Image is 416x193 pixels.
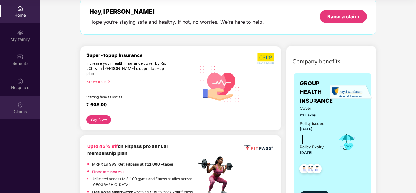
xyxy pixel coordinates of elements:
span: [DATE] [300,127,313,131]
img: b5dec4f62d2307b9de63beb79f102df3.png [257,52,275,64]
div: Hey, [PERSON_NAME] [89,8,264,15]
b: Upto 45% off [87,143,118,149]
strong: Get Fitpass at ₹11,000 +taxes [118,162,173,166]
img: icon [337,132,357,152]
span: right [107,80,111,83]
div: Hope you’re staying safe and healthy. If not, no worries. We’re here to help. [89,19,264,25]
img: svg+xml;base64,PHN2ZyB4bWxucz0iaHR0cDovL3d3dy53My5vcmcvMjAwMC9zdmciIHdpZHRoPSI0OC45NDMiIGhlaWdodD... [310,162,325,177]
a: Fitpass gym near you [92,170,124,173]
button: Buy Now [86,115,111,124]
div: Starting from as low as [86,95,170,99]
img: fppp.png [243,143,274,152]
img: svg+xml;base64,PHN2ZyB4bWxucz0iaHR0cDovL3d3dy53My5vcmcvMjAwMC9zdmciIHhtbG5zOnhsaW5rPSJodHRwOi8vd3... [196,60,244,108]
span: ₹3 Lakhs [300,112,328,118]
div: ₹ 608.00 [86,102,190,109]
del: MRP ₹19,999, [92,162,117,166]
div: Super-topup Insurance [86,52,196,58]
img: svg+xml;base64,PHN2ZyBpZD0iQ2xhaW0iIHhtbG5zPSJodHRwOi8vd3d3LnczLm9yZy8yMDAwL3N2ZyIgd2lkdGg9IjIwIi... [17,102,23,108]
span: [DATE] [300,150,313,155]
span: GROUP HEALTH INSURANCE [300,79,333,105]
div: Policy issued [300,120,325,127]
img: svg+xml;base64,PHN2ZyB4bWxucz0iaHR0cDovL3d3dy53My5vcmcvMjAwMC9zdmciIHdpZHRoPSI0OC45MTUiIGhlaWdodD... [303,162,318,177]
p: Unlimited access to 8,100 gyms and fitness studios across [GEOGRAPHIC_DATA] [91,176,196,188]
img: insurerLogo [330,85,372,100]
img: svg+xml;base64,PHN2ZyBpZD0iSG9zcGl0YWxzIiB4bWxucz0iaHR0cDovL3d3dy53My5vcmcvMjAwMC9zdmciIHdpZHRoPS... [17,78,23,84]
span: Company benefits [292,57,341,66]
div: Raise a claim [327,13,359,20]
span: Cover [300,105,328,112]
div: Know more [86,79,193,84]
img: svg+xml;base64,PHN2ZyB3aWR0aD0iMjAiIGhlaWdodD0iMjAiIHZpZXdCb3g9IjAgMCAyMCAyMCIgZmlsbD0ibm9uZSIgeG... [17,30,23,36]
div: Policy Expiry [300,144,324,150]
img: svg+xml;base64,PHN2ZyBpZD0iSG9tZSIgeG1sbnM9Imh0dHA6Ly93d3cudzMub3JnLzIwMDAvc3ZnIiB3aWR0aD0iMjAiIG... [17,5,23,12]
b: on Fitpass pro annual membership plan [87,143,168,156]
img: svg+xml;base64,PHN2ZyB4bWxucz0iaHR0cDovL3d3dy53My5vcmcvMjAwMC9zdmciIHdpZHRoPSI0OC45NDMiIGhlaWdodD... [297,162,312,177]
img: svg+xml;base64,PHN2ZyBpZD0iQmVuZWZpdHMiIHhtbG5zPSJodHRwOi8vd3d3LnczLm9yZy8yMDAwL3N2ZyIgd2lkdGg9Ij... [17,54,23,60]
div: Increase your health insurance cover by Rs. 20L with [PERSON_NAME]’s super top-up plan. [86,61,170,77]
